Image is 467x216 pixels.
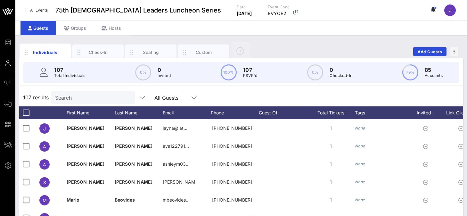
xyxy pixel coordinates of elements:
div: Phone [211,106,259,119]
span: 107 results [23,94,49,101]
p: 85 [425,66,443,74]
span: +13104367738 [212,125,252,131]
p: RSVP`d [243,72,258,79]
i: None [355,126,365,130]
p: ava122791… [163,137,189,155]
span: [PERSON_NAME] [67,143,104,149]
span: [PERSON_NAME] [67,179,104,185]
span: Mario [67,197,79,203]
i: None [355,197,365,202]
div: 1 [307,191,355,209]
div: J [444,4,456,16]
div: Email [163,106,211,119]
span: J [449,7,452,13]
div: Last Name [115,106,163,119]
div: 1 [307,137,355,155]
i: None [355,162,365,166]
span: [PERSON_NAME] [115,143,152,149]
p: Accounts [425,72,443,79]
div: Total Tickets [307,106,355,119]
div: Guests [20,21,56,35]
span: [PERSON_NAME] [115,161,152,167]
button: Add Guests [413,47,447,56]
span: [PERSON_NAME] [115,125,152,131]
div: Invited [409,106,445,119]
p: 107 [54,66,86,74]
span: 75th [DEMOGRAPHIC_DATA] Leaders Luncheon Series [55,5,221,15]
div: Check-In [84,49,112,55]
p: Event Code [268,4,290,10]
span: All Events [30,8,48,12]
p: mbeovides… [163,191,190,209]
span: S [43,180,46,185]
span: +17863519976 [212,197,252,203]
p: Invited [158,72,171,79]
p: 0 [158,66,171,74]
span: J [43,126,46,131]
div: Groups [56,21,94,35]
span: Beovides [115,197,135,203]
p: [PERSON_NAME]… [163,173,195,191]
span: +19158005079 [212,161,252,167]
div: Tags [355,106,409,119]
span: Add Guests [417,49,443,54]
div: All Guests [151,91,202,104]
div: Guest Of [259,106,307,119]
div: First Name [67,106,115,119]
p: [DATE] [237,10,252,17]
p: ashleym03… [163,155,190,173]
span: [PERSON_NAME] [67,161,104,167]
span: M [43,198,47,203]
div: Seating [137,49,165,55]
div: Custom [190,49,218,55]
p: 8VYQE2 [268,10,290,17]
div: 1 [307,119,355,137]
div: 1 [307,155,355,173]
div: All Guests [154,95,178,101]
span: A [43,144,46,149]
p: jayna@lat… [163,119,187,137]
p: 0 [330,66,352,74]
i: None [355,179,365,184]
p: 107 [243,66,258,74]
div: Individuals [31,49,60,56]
span: +15129684884 [212,179,252,185]
div: Hosts [94,21,129,35]
span: +15127792652 [212,143,252,149]
p: Date [237,4,252,10]
i: None [355,144,365,148]
span: [PERSON_NAME] [115,179,152,185]
p: Total Individuals [54,72,86,79]
p: Checked-In [330,72,352,79]
div: 1 [307,173,355,191]
a: All Events [20,5,52,15]
span: [PERSON_NAME] [67,125,104,131]
span: A [43,162,46,167]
